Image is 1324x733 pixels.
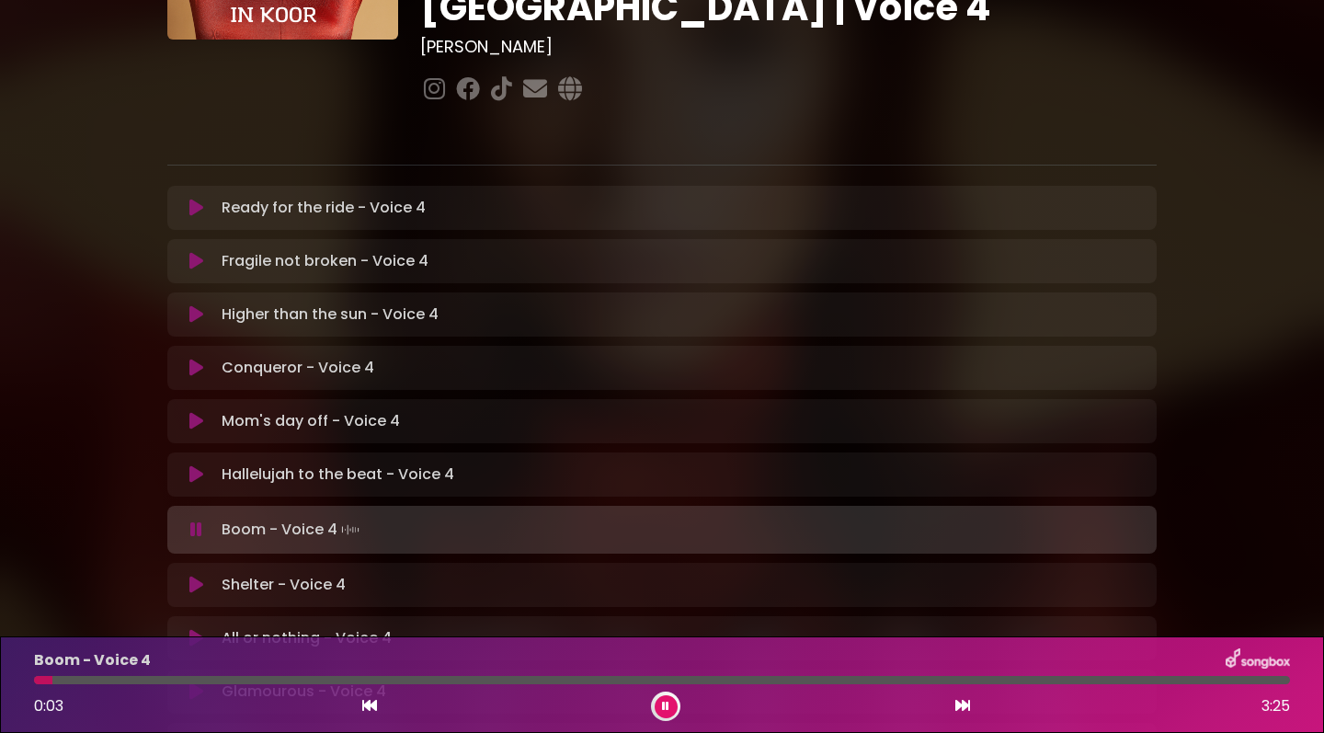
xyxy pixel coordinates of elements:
p: Fragile not broken - Voice 4 [222,250,428,272]
p: Conqueror - Voice 4 [222,357,374,379]
p: Hallelujah to the beat - Voice 4 [222,464,454,486]
p: Mom's day off - Voice 4 [222,410,400,432]
img: songbox-logo-white.png [1226,648,1290,672]
p: Boom - Voice 4 [222,517,363,543]
span: 3:25 [1261,695,1290,717]
p: Ready for the ride - Voice 4 [222,197,426,219]
span: 0:03 [34,695,63,716]
img: waveform4.gif [337,517,363,543]
p: Higher than the sun - Voice 4 [222,304,439,326]
p: Shelter - Voice 4 [222,574,346,596]
p: All or nothing - Voice 4 [222,627,392,649]
p: Boom - Voice 4 [34,649,151,671]
h3: [PERSON_NAME] [420,37,1157,57]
